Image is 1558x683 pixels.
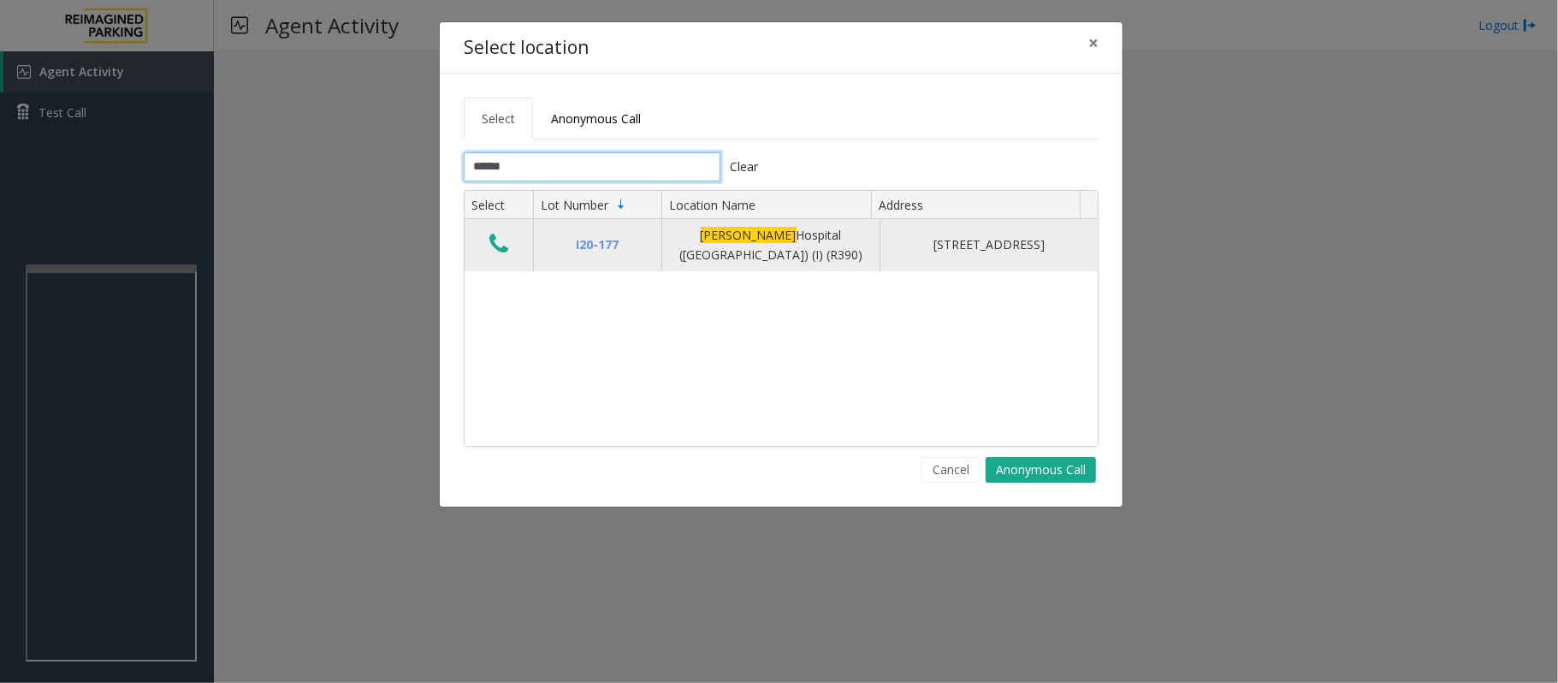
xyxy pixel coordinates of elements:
ul: Tabs [464,98,1099,140]
button: Cancel [921,457,980,483]
span: Anonymous Call [551,110,641,127]
div: Data table [465,191,1098,446]
div: I20-177 [544,235,651,254]
div: Hospital ([GEOGRAPHIC_DATA]) (I) (R390) [672,226,869,264]
span: Lot Number [541,197,608,213]
span: [PERSON_NAME] [701,227,797,243]
span: Location Name [669,197,755,213]
span: Sortable [614,198,628,211]
h4: Select location [464,34,589,62]
span: Address [879,197,923,213]
button: Anonymous Call [986,457,1096,483]
span: Select [482,110,515,127]
div: [STREET_ADDRESS] [891,235,1087,254]
th: Select [465,191,533,220]
span: × [1088,31,1099,55]
button: Clear [720,152,768,181]
button: Close [1076,22,1111,64]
